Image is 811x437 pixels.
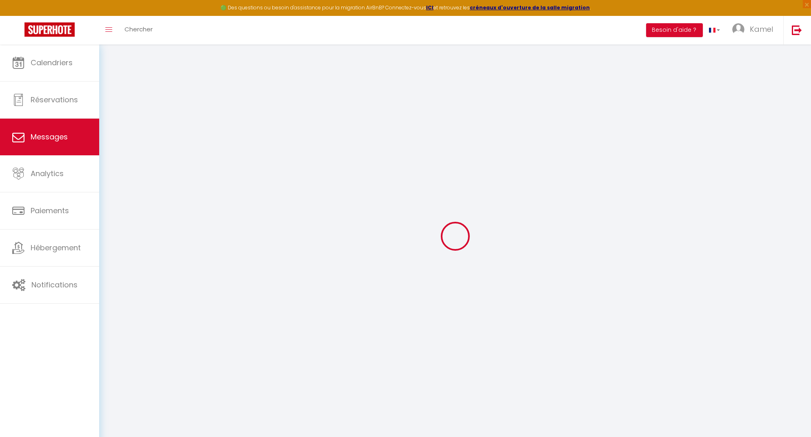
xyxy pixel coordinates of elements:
[24,22,75,37] img: Super Booking
[31,243,81,253] span: Hébergement
[31,205,69,216] span: Paiements
[31,57,73,68] span: Calendriers
[732,23,744,35] img: ...
[118,16,159,44] a: Chercher
[31,95,78,105] span: Réservations
[726,16,783,44] a: ... Kamel
[31,132,68,142] span: Messages
[31,280,78,290] span: Notifications
[31,168,64,179] span: Analytics
[124,25,153,33] span: Chercher
[750,24,773,34] span: Kamel
[792,25,802,35] img: logout
[426,4,433,11] a: ICI
[646,23,703,37] button: Besoin d'aide ?
[470,4,590,11] a: créneaux d'ouverture de la salle migration
[7,3,31,28] button: Ouvrir le widget de chat LiveChat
